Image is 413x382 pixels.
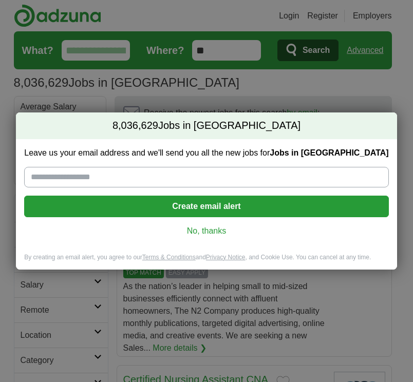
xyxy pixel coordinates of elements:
[206,254,246,261] a: Privacy Notice
[16,112,397,139] h2: Jobs in [GEOGRAPHIC_DATA]
[142,254,196,261] a: Terms & Conditions
[112,119,158,133] span: 8,036,629
[24,147,388,159] label: Leave us your email address and we'll send you all the new jobs for
[16,253,397,270] div: By creating an email alert, you agree to our and , and Cookie Use. You can cancel at any time.
[32,225,380,237] a: No, thanks
[24,196,388,217] button: Create email alert
[270,148,388,157] strong: Jobs in [GEOGRAPHIC_DATA]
